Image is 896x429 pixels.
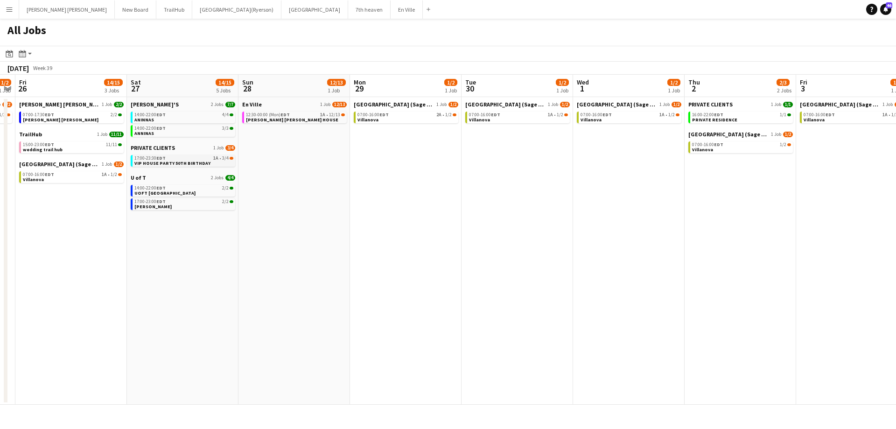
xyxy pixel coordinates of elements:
[692,142,723,147] span: 07:00-16:00
[688,101,793,131] div: PRIVATE CLIENTS1 Job1/116:00-22:00EDT1/1PRIVATE RESIDENCE
[118,173,122,176] span: 1/2
[783,102,793,107] span: 1/1
[777,79,790,86] span: 2/3
[676,113,679,116] span: 1/2
[329,113,340,117] span: 12/13
[104,79,123,86] span: 14/15
[341,113,345,116] span: 12/13
[780,113,786,117] span: 1/1
[783,132,793,137] span: 1/2
[19,131,124,161] div: TrailHub1 Job11/1115:00-23:00EDT11/11wedding trail hub
[131,101,235,108] a: [PERSON_NAME]'S2 Jobs7/7
[354,78,366,86] span: Mon
[787,143,791,146] span: 1/2
[281,0,348,19] button: [GEOGRAPHIC_DATA]
[31,64,54,71] span: Week 39
[213,156,218,161] span: 1A
[357,117,378,123] span: Villanova
[118,113,122,116] span: 2/2
[465,101,570,125] div: [GEOGRAPHIC_DATA] (Sage Dining)1 Job1/207:00-16:00EDT1A•1/2Villanova
[19,161,124,168] a: [GEOGRAPHIC_DATA] (Sage Dining)1 Job1/2
[222,199,229,204] span: 2/2
[131,174,235,212] div: U of T2 Jobs4/414:00-22:00EDT2/2UOFT [GEOGRAPHIC_DATA]17:00-23:00EDT2/2[PERSON_NAME]
[688,101,733,108] span: PRIVATE CLIENTS
[714,141,723,148] span: EDT
[134,125,233,136] a: 14:00-22:00EDT3/3ANNINAS
[156,0,192,19] button: TrailHub
[222,156,229,161] span: 3/4
[45,141,54,148] span: EDT
[23,117,98,123] span: Miller lash
[134,190,196,196] span: UOFT SCARBOROUGH
[688,131,793,155] div: [GEOGRAPHIC_DATA] (Sage Dining)1 Job1/207:00-16:00EDT1/2Villanova
[882,113,888,117] span: 1A
[328,87,345,94] div: 1 Job
[19,161,124,185] div: [GEOGRAPHIC_DATA] (Sage Dining)1 Job1/207:00-16:00EDT1A•1/2Villanova
[800,101,881,108] span: Villanova College (Sage Dining)
[23,112,122,122] a: 07:00-17:30EDT2/2[PERSON_NAME] [PERSON_NAME]
[692,117,737,123] span: PRIVATE RESIDENCE
[23,142,54,147] span: 15:00-23:00
[131,144,175,151] span: PRIVATE CLIENTS
[115,0,156,19] button: New Board
[688,101,793,108] a: PRIVATE CLIENTS1 Job1/1
[242,101,262,108] span: En Ville
[230,200,233,203] span: 2/2
[659,113,665,117] span: 1A
[491,112,500,118] span: EDT
[241,83,253,94] span: 28
[688,131,793,138] a: [GEOGRAPHIC_DATA] (Sage Dining)1 Job1/2
[469,113,568,117] div: •
[23,176,44,183] span: Villanova
[692,147,713,153] span: Villanova
[886,2,892,8] span: 46
[804,117,825,123] span: Villanova
[581,117,602,123] span: Villanova
[131,101,235,144] div: [PERSON_NAME]'S2 Jobs7/714:00-22:00EDT4/4ANINNAS14:00-22:00EDT3/3ANNINAS
[19,101,100,108] span: MILLER LASH
[548,102,558,107] span: 1 Job
[134,155,233,166] a: 17:00-23:30EDT1A•3/4VIP HOUSE PARTY 50TH BIRTHDAY
[659,102,670,107] span: 1 Job
[222,186,229,190] span: 2/2
[19,161,100,168] span: Villanova College (Sage Dining)
[19,101,124,131] div: [PERSON_NAME] [PERSON_NAME]1 Job2/207:00-17:30EDT2/2[PERSON_NAME] [PERSON_NAME]
[102,102,112,107] span: 1 Job
[19,78,27,86] span: Fri
[118,143,122,146] span: 11/11
[230,127,233,130] span: 3/3
[134,156,166,161] span: 17:00-23:30
[465,101,546,108] span: Villanova College (Sage Dining)
[131,174,146,181] span: U of T
[577,101,681,108] a: [GEOGRAPHIC_DATA] (Sage Dining)1 Job1/2
[23,141,122,152] a: 15:00-23:00EDT11/11wedding trail hub
[714,112,723,118] span: EDT
[216,87,234,94] div: 5 Jobs
[771,102,781,107] span: 1 Job
[246,113,290,117] span: 12:30-00:00 (Mon)
[688,78,700,86] span: Thu
[354,101,458,125] div: [GEOGRAPHIC_DATA] (Sage Dining)1 Job1/207:00-16:00EDT2A•1/2Villanova
[357,113,456,117] div: •
[134,185,233,196] a: 14:00-22:00EDT2/2UOFT [GEOGRAPHIC_DATA]
[134,117,154,123] span: ANINNAS
[465,78,476,86] span: Tue
[134,186,166,190] span: 14:00-22:00
[134,204,172,210] span: UOFT BARTENDERS
[225,175,235,181] span: 4/4
[354,101,434,108] span: Villanova College (Sage Dining)
[692,112,791,122] a: 16:00-22:00EDT1/1PRIVATE RESIDENCE
[804,113,835,117] span: 07:00-16:00
[230,157,233,160] span: 3/4
[23,172,54,177] span: 07:00-16:00
[575,83,589,94] span: 1
[668,113,675,117] span: 1/2
[7,113,10,116] span: 1/2
[444,79,457,86] span: 1/2
[800,78,807,86] span: Fri
[156,112,166,118] span: EDT
[246,112,345,122] a: 12:30-00:00 (Mon)EDT1A•12/13[PERSON_NAME] [PERSON_NAME] HOUSE
[581,113,612,117] span: 07:00-16:00
[102,172,107,177] span: 1A
[211,175,224,181] span: 2 Jobs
